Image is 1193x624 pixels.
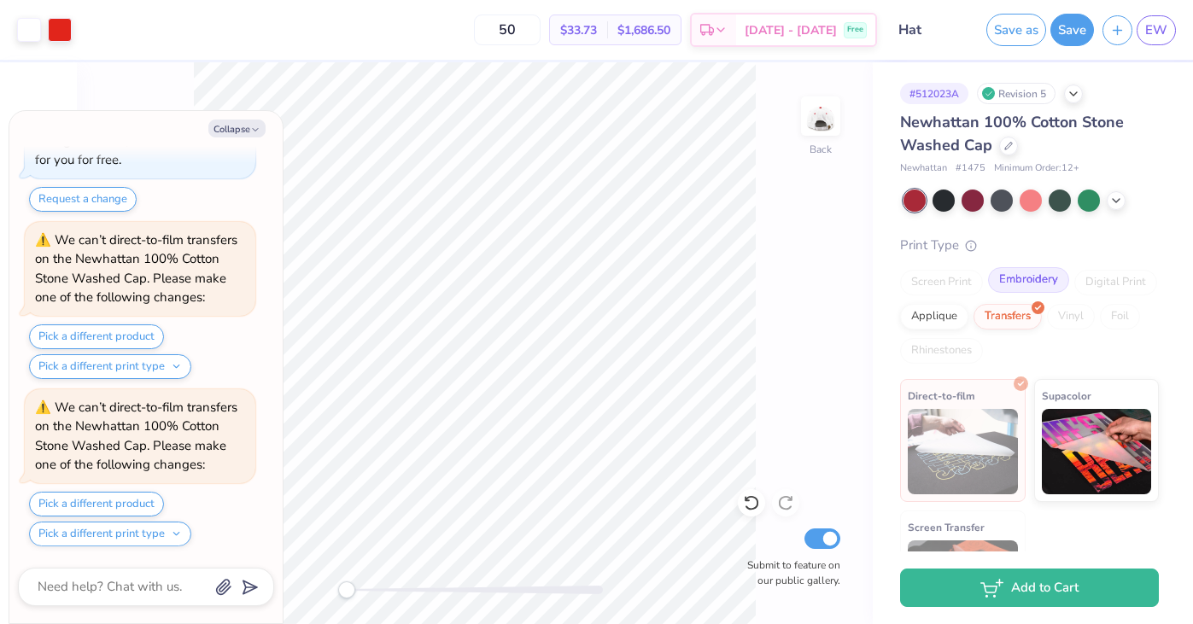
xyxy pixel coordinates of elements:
button: Request a change [29,187,137,212]
button: Collapse [208,120,266,137]
button: Add to Cart [900,569,1159,607]
a: EW [1137,15,1176,45]
input: Untitled Design [886,13,969,47]
div: Screen Print [900,270,983,295]
div: Accessibility label [338,581,355,598]
span: Free [847,24,863,36]
span: Screen Transfer [908,518,985,536]
div: Revision 5 [977,83,1056,104]
button: Pick a different product [29,324,164,349]
span: $1,686.50 [617,21,670,39]
button: Pick a different print type [29,354,191,379]
span: EW [1145,20,1167,40]
label: Submit to feature on our public gallery. [738,557,840,588]
button: Pick a different print type [29,522,191,546]
img: Back [804,99,838,133]
input: – – [474,15,541,45]
div: Transfers [974,304,1042,329]
span: $33.73 [560,21,597,39]
span: Supacolor [1042,387,1091,405]
span: Newhattan 100% Cotton Stone Washed Cap [900,112,1124,155]
div: Vinyl [1047,304,1095,329]
div: Rhinestones [900,338,983,364]
span: Newhattan [900,161,947,176]
div: We can’t direct-to-film transfers on the Newhattan 100% Cotton Stone Washed Cap. Please make one ... [35,399,237,474]
div: Back [810,142,832,157]
span: Direct-to-film [908,387,975,405]
div: We can’t direct-to-film transfers on the Newhattan 100% Cotton Stone Washed Cap. Please make one ... [35,231,237,306]
button: Pick a different product [29,492,164,516]
div: Foil [1100,304,1140,329]
div: # 512023A [900,83,968,104]
img: Supacolor [1042,409,1152,494]
img: Direct-to-film [908,409,1018,494]
span: Minimum Order: 12 + [994,161,1079,176]
button: Save as [986,14,1046,46]
button: Save [1050,14,1094,46]
div: Print Type [900,236,1159,255]
div: Embroidery [988,267,1069,293]
span: [DATE] - [DATE] [745,21,837,39]
div: Digital Print [1074,270,1157,295]
span: # 1475 [956,161,985,176]
div: Applique [900,304,968,329]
